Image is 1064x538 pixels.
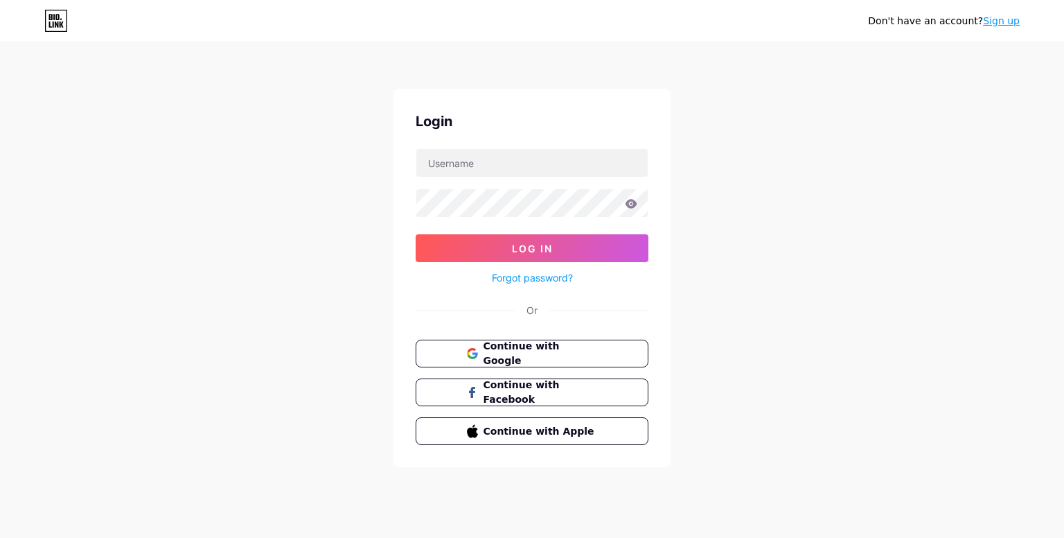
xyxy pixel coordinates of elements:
[416,379,648,406] button: Continue with Facebook
[526,303,538,318] div: Or
[484,339,598,368] span: Continue with Google
[492,270,573,285] a: Forgot password?
[416,111,648,132] div: Login
[983,15,1020,26] a: Sign up
[416,417,648,445] button: Continue with Apple
[512,243,553,254] span: Log In
[868,14,1020,28] div: Don't have an account?
[484,378,598,407] span: Continue with Facebook
[484,424,598,439] span: Continue with Apple
[416,340,648,367] button: Continue with Google
[416,149,648,177] input: Username
[416,234,648,262] button: Log In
